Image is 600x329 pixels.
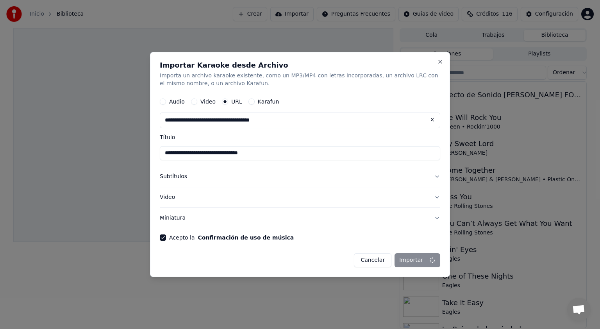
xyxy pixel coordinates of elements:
button: Subtítulos [160,166,440,187]
button: Cancelar [354,253,391,267]
label: URL [231,99,242,104]
button: Miniatura [160,208,440,228]
label: Título [160,134,440,140]
label: Karafun [258,99,279,104]
h2: Importar Karaoke desde Archivo [160,62,440,69]
p: Importa un archivo karaoke existente, como un MP3/MP4 con letras incorporadas, un archivo LRC con... [160,72,440,88]
label: Acepto la [169,235,294,240]
button: Video [160,187,440,207]
button: Acepto la [198,235,294,240]
label: Video [200,99,216,104]
label: Audio [169,99,185,104]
